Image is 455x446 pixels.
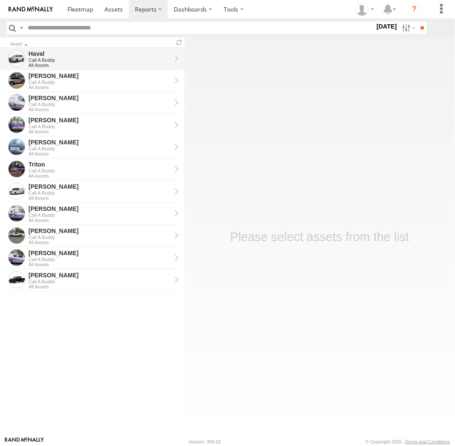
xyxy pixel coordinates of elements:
[29,227,171,235] div: Andrew - View Asset History
[9,6,53,12] img: rand-logo.svg
[29,196,171,201] div: All Assets
[408,3,421,16] i: ?
[29,58,171,63] div: Call A Buddy
[353,3,377,16] div: Helen Mason
[174,38,184,46] span: Refresh
[29,129,171,134] div: All Assets
[29,262,171,267] div: All Assets
[29,116,171,124] div: Kyle - View Asset History
[365,439,450,444] div: © Copyright 2025 -
[29,102,171,107] div: Call A Buddy
[29,213,171,218] div: Call A Buddy
[29,240,171,245] div: All Assets
[29,168,171,173] div: Call A Buddy
[29,151,171,156] div: All Assets
[29,94,171,102] div: Peter - View Asset History
[29,190,171,196] div: Call A Buddy
[29,205,171,213] div: Tom - View Asset History
[399,22,417,34] label: Search Filter Options
[29,146,171,151] div: Call A Buddy
[29,80,171,85] div: Call A Buddy
[29,271,171,279] div: Stan - View Asset History
[29,235,171,240] div: Call A Buddy
[29,50,171,58] div: Haval - View Asset History
[29,107,171,112] div: All Assets
[29,279,171,284] div: Call A Buddy
[29,138,171,146] div: Jamie - View Asset History
[29,257,171,262] div: Call A Buddy
[189,439,221,444] div: Version: 309.01
[29,72,171,80] div: Chris - View Asset History
[29,249,171,257] div: Daniel - View Asset History
[405,439,450,444] a: Terms and Conditions
[5,437,44,446] a: Visit our Website
[18,22,25,34] label: Search Query
[29,173,171,178] div: All Assets
[29,124,171,129] div: Call A Buddy
[29,161,171,168] div: Triton - View Asset History
[29,183,171,190] div: Michael - View Asset History
[29,63,171,68] div: All Assets
[375,22,399,31] label: [DATE]
[29,85,171,90] div: All Assets
[10,42,171,46] div: Click to Sort
[29,284,171,289] div: All Assets
[29,218,171,223] div: All Assets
